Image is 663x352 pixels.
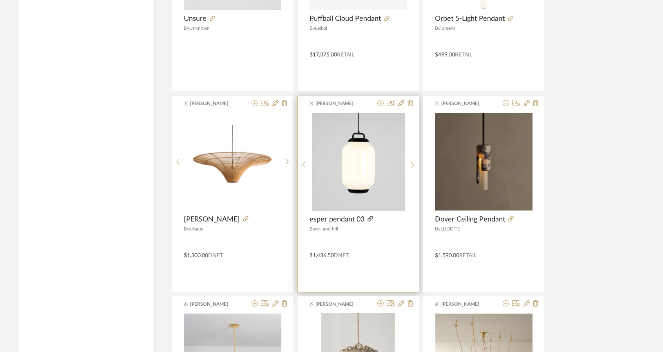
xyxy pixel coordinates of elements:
span: DNET [334,253,349,258]
span: lumens [440,26,455,31]
span: DNET [208,253,223,258]
div: 0 [435,113,533,211]
span: [PERSON_NAME] [315,301,365,308]
span: [PERSON_NAME] [190,100,239,107]
span: By [310,227,315,231]
span: LUDDITE [440,227,460,231]
span: roll and hill [315,227,338,231]
span: [PERSON_NAME] [184,215,240,224]
img: Dover Ceiling Pendant [435,113,533,210]
span: $1,436.50 [310,253,334,258]
span: $17,375.00 [310,52,337,58]
span: By [184,26,189,31]
span: esper pendant 03 [310,215,364,224]
span: Leibal [315,26,327,31]
span: [PERSON_NAME] [441,301,491,308]
span: Retail [459,253,476,258]
span: Unknown [189,26,210,31]
img: Seth Chandelier [184,125,281,198]
span: $499.00 [435,52,455,58]
span: Retail [455,52,472,58]
span: Orbet 5-Light Pendant [435,15,505,23]
span: Unsure [184,15,207,23]
span: $1,300.00 [184,253,208,258]
span: By [435,26,440,31]
span: Retail [337,52,354,58]
span: $1,590.00 [435,253,459,258]
span: [PERSON_NAME] [441,100,491,107]
span: [PERSON_NAME] [315,100,365,107]
span: Dover Ceiling Pendant [435,215,505,224]
span: By [435,227,440,231]
span: arhaus [189,227,203,231]
span: Puffball Cloud Pendant [310,15,381,23]
span: [PERSON_NAME] [190,301,239,308]
span: By [310,26,315,31]
div: 0 [310,113,407,211]
img: esper pendant 03 [312,113,405,211]
span: By [184,227,189,231]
